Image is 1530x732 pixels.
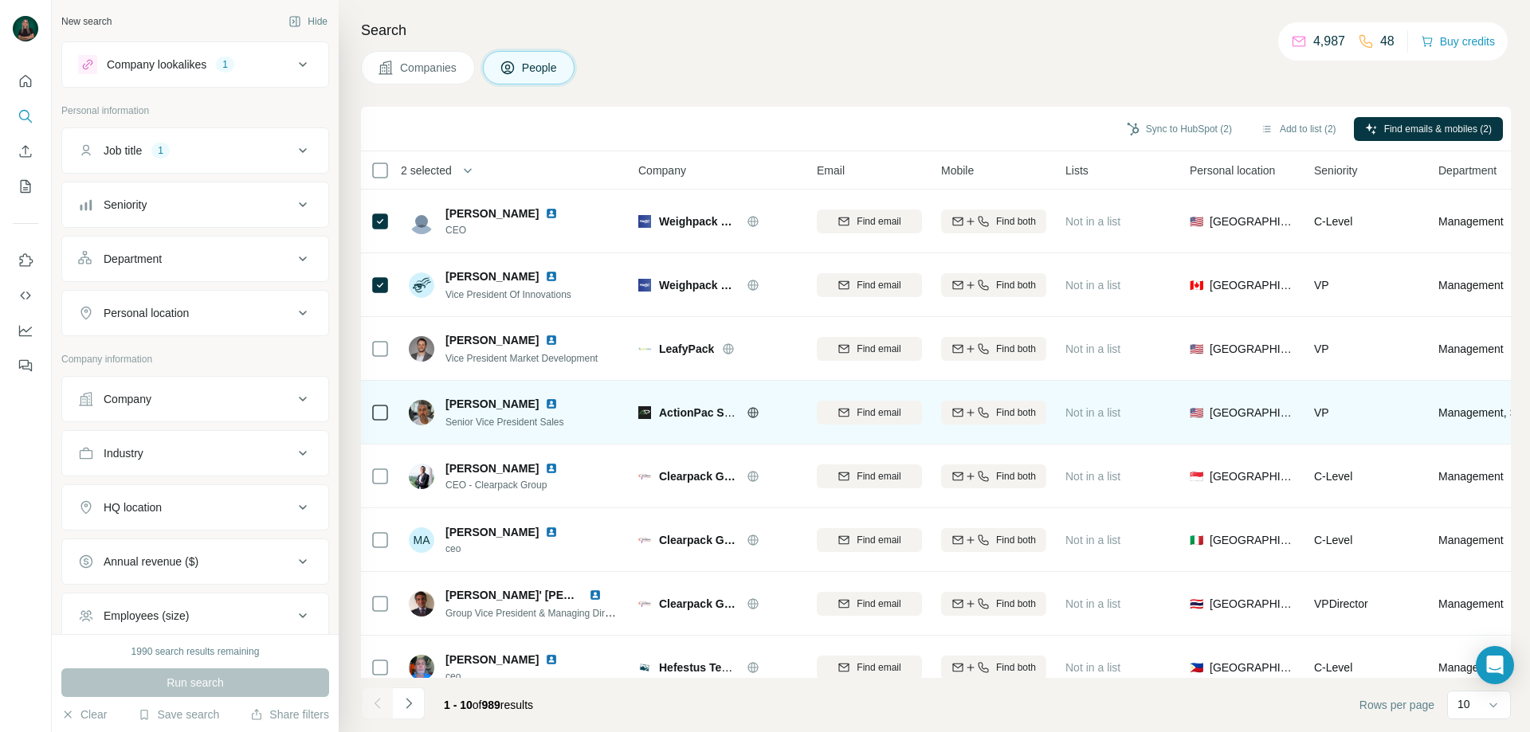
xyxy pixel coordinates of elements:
[996,597,1036,611] span: Find both
[1210,468,1295,484] span: [GEOGRAPHIC_DATA]
[13,281,38,310] button: Use Surfe API
[107,57,206,72] div: Company lookalikes
[638,661,651,674] img: Logo of Hefestus Technologies Ltd
[545,270,558,283] img: LinkedIn logo
[61,707,107,722] button: Clear
[104,499,162,515] div: HQ location
[445,332,539,348] span: [PERSON_NAME]
[445,478,577,492] span: CEO - Clearpack Group
[62,294,328,332] button: Personal location
[445,652,539,667] span: [PERSON_NAME]
[1438,660,1504,675] span: Management
[589,589,602,601] img: LinkedIn logo
[104,143,142,159] div: Job title
[941,337,1046,361] button: Find both
[409,209,434,234] img: Avatar
[817,209,922,233] button: Find email
[13,172,38,201] button: My lists
[409,400,434,425] img: Avatar
[1438,468,1504,484] span: Management
[1314,470,1352,483] span: C-Level
[1065,661,1120,674] span: Not in a list
[545,334,558,346] img: LinkedIn logo
[1314,343,1329,355] span: VP
[13,246,38,275] button: Use Surfe on LinkedIn
[104,305,189,321] div: Personal location
[445,669,577,683] span: ceo
[1210,277,1295,293] span: [GEOGRAPHIC_DATA]
[409,272,434,298] img: Avatar
[445,460,539,476] span: [PERSON_NAME]
[522,60,559,76] span: People
[659,532,739,548] span: Clearpack Group
[659,596,739,612] span: Clearpack Group
[1190,277,1203,293] span: 🇨🇦
[473,699,482,711] span: of
[638,534,651,546] img: Logo of Clearpack Group
[1354,117,1503,141] button: Find emails & mobiles (2)
[62,380,328,418] button: Company
[1190,468,1203,484] span: 🇸🇬
[659,468,739,484] span: Clearpack Group
[104,391,151,407] div: Company
[250,707,329,722] button: Share filters
[13,351,38,380] button: Feedback
[1314,534,1352,546] span: C-Level
[1249,117,1348,141] button: Add to list (2)
[1438,213,1504,229] span: Management
[857,342,900,356] span: Find email
[62,131,328,170] button: Job title1
[1210,341,1295,357] span: [GEOGRAPHIC_DATA]
[1190,213,1203,229] span: 🇺🇸
[1421,30,1495,53] button: Buy credits
[61,104,329,118] p: Personal information
[409,464,434,489] img: Avatar
[1190,405,1203,421] span: 🇺🇸
[62,542,328,581] button: Annual revenue ($)
[1384,122,1492,136] span: Find emails & mobiles (2)
[1065,162,1089,178] span: Lists
[996,214,1036,229] span: Find both
[1190,162,1275,178] span: Personal location
[941,656,1046,679] button: Find both
[638,279,651,292] img: Logo of Weighpack Systems
[1190,341,1203,357] span: 🇺🇸
[659,661,801,674] span: Hefestus Technologies Ltd
[1065,343,1120,355] span: Not in a list
[138,707,219,722] button: Save search
[817,162,845,178] span: Email
[545,462,558,475] img: LinkedIn logo
[1314,597,1368,610] span: VP Director
[1065,215,1120,228] span: Not in a list
[400,60,458,76] span: Companies
[817,656,922,679] button: Find email
[62,45,328,84] button: Company lookalikes1
[1065,279,1120,292] span: Not in a list
[13,16,38,41] img: Avatar
[1116,117,1243,141] button: Sync to HubSpot (2)
[409,336,434,362] img: Avatar
[1065,470,1120,483] span: Not in a list
[445,268,539,284] span: [PERSON_NAME]
[1210,660,1295,675] span: [GEOGRAPHIC_DATA]
[1210,405,1295,421] span: [GEOGRAPHIC_DATA]
[1438,341,1504,357] span: Management
[61,352,329,366] p: Company information
[1314,661,1352,674] span: C-Level
[1314,215,1352,228] span: C-Level
[638,470,651,483] img: Logo of Clearpack Group
[61,14,112,29] div: New search
[941,209,1046,233] button: Find both
[62,488,328,526] button: HQ location
[13,137,38,166] button: Enrich CSV
[1210,213,1295,229] span: [GEOGRAPHIC_DATA]
[1065,406,1120,419] span: Not in a list
[13,67,38,96] button: Quick start
[104,251,162,267] div: Department
[817,401,922,425] button: Find email
[1190,660,1203,675] span: 🇵🇭
[445,417,564,428] span: Senior Vice President Sales
[1190,596,1203,612] span: 🇹🇭
[1210,596,1295,612] span: [GEOGRAPHIC_DATA]
[996,278,1036,292] span: Find both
